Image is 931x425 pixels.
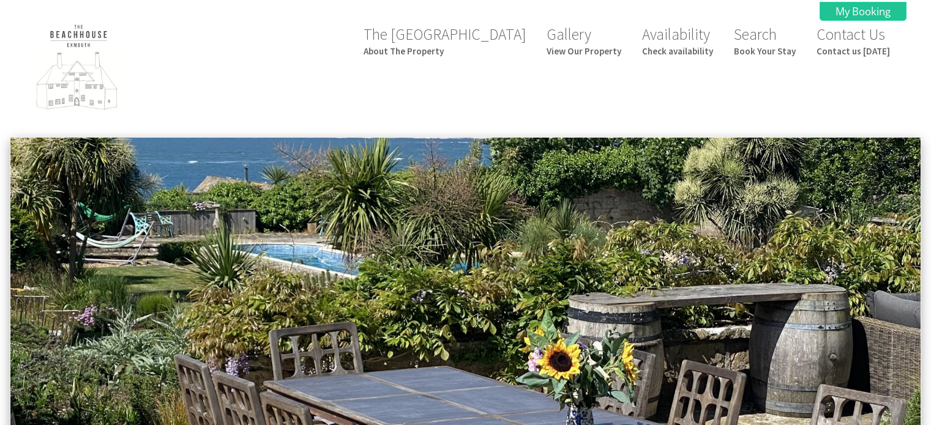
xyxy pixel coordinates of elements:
small: Check availability [642,45,713,57]
a: GalleryView Our Property [547,24,621,57]
img: The Beach House Exmouth [17,20,140,119]
small: Book Your Stay [734,45,796,57]
a: My Booking [820,2,907,21]
small: About The Property [364,45,526,57]
a: Contact UsContact us [DATE] [817,24,890,57]
small: View Our Property [547,45,621,57]
a: SearchBook Your Stay [734,24,796,57]
a: AvailabilityCheck availability [642,24,713,57]
a: The [GEOGRAPHIC_DATA]About The Property [364,24,526,57]
small: Contact us [DATE] [817,45,890,57]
